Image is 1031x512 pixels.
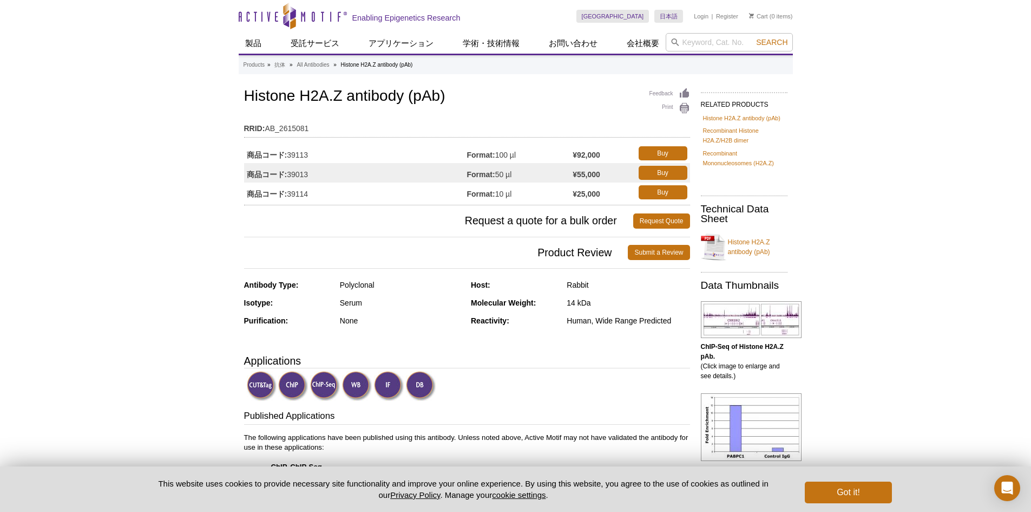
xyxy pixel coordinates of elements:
[467,170,495,179] strong: Format:
[244,88,690,106] h1: Histone H2A.Z antibody (pAb)
[649,102,690,114] a: Print
[244,353,690,369] h3: Applications
[701,343,784,360] b: ChIP-Seq of Histone H2A.Z pAb.
[649,88,690,100] a: Feedback
[340,316,463,326] div: None
[140,478,787,501] p: This website uses cookies to provide necessary site functionality and improve your online experie...
[701,204,787,224] h2: Technical Data Sheet
[340,280,463,290] div: Polyclonal
[542,33,604,54] a: お問い合わせ
[639,166,687,180] a: Buy
[467,163,573,183] td: 50 µl
[274,60,285,70] a: 抗体
[703,126,785,145] a: Recombinant Histone H2A.Z/H2B dimer
[639,146,687,160] a: Buy
[467,183,573,202] td: 10 µl
[716,12,738,20] a: Register
[701,393,802,461] img: Histone H2A.Z antibody (pAb) tested by ChIP.
[341,62,413,68] li: Histone H2A.Z antibody (pAb)
[703,148,785,168] a: Recombinant Mononucleosomes (H2A.Z)
[247,150,287,160] strong: 商品コード:
[701,466,786,474] b: ChIP of Histone H2A.Z pAb.
[712,10,713,23] li: |
[244,183,467,202] td: 39114
[749,10,793,23] li: (0 items)
[340,298,463,308] div: Serum
[244,281,299,289] strong: Antibody Type:
[471,281,490,289] strong: Host:
[471,299,536,307] strong: Molecular Weight:
[753,37,791,47] button: Search
[244,213,633,229] span: Request a quote for a bulk order
[297,60,329,70] a: All Antibodies
[333,62,337,68] li: »
[805,482,891,503] button: Got it!
[278,371,308,401] img: ChIP Validated
[244,117,690,134] td: AB_2615081
[374,371,404,401] img: Immunofluorescence Validated
[247,189,287,199] strong: 商品コード:
[244,124,265,133] strong: RRID:
[701,92,787,112] h2: RELATED PRODUCTS
[406,371,436,401] img: Dot Blot Validated
[749,13,754,18] img: Your Cart
[244,60,265,70] a: Products
[703,113,780,123] a: Histone H2A.Z antibody (pAb)
[666,33,793,51] input: Keyword, Cat. No.
[756,38,787,47] span: Search
[492,490,546,500] button: cookie settings
[628,245,689,260] a: Submit a Review
[567,316,689,326] div: Human, Wide Range Predicted
[573,189,600,199] strong: ¥25,000
[701,281,787,290] h2: Data Thumbnails
[456,33,526,54] a: 学術・技術情報
[701,231,787,263] a: Histone H2A.Z antibody (pAb)
[362,33,440,54] a: アプリケーション
[467,150,495,160] strong: Format:
[244,316,288,325] strong: Purification:
[290,62,293,68] li: »
[467,189,495,199] strong: Format:
[352,13,461,23] h2: Enabling Epigenetics Research
[567,280,689,290] div: Rabbit
[244,245,628,260] span: Product Review
[467,144,573,163] td: 100 µl
[471,316,509,325] strong: Reactivity:
[244,410,690,425] h3: Published Applications
[567,298,689,308] div: 14 kDa
[239,33,268,54] a: 製品
[271,463,322,471] strong: ChIP, ChIP-Seq
[639,185,687,199] a: Buy
[247,371,277,401] img: CUT&Tag Validated
[620,33,666,54] a: 会社概要
[701,342,787,381] p: (Click image to enlarge and see details.)
[994,475,1020,501] div: Open Intercom Messenger
[244,163,467,183] td: 39013
[267,62,271,68] li: »
[701,301,802,338] img: Histone H2A.Z antibody (pAb) tested by ChIP-Seq.
[310,371,340,401] img: ChIP-Seq Validated
[244,144,467,163] td: 39113
[390,490,440,500] a: Privacy Policy
[342,371,372,401] img: Western Blot Validated
[573,150,600,160] strong: ¥92,000
[244,299,273,307] strong: Isotype:
[247,170,287,179] strong: 商品コード:
[749,12,768,20] a: Cart
[633,213,690,229] a: Request Quote
[576,10,649,23] a: [GEOGRAPHIC_DATA]
[654,10,683,23] a: 日本語
[701,465,787,494] p: (Click image to enlarge and see details.)
[694,12,708,20] a: Login
[284,33,346,54] a: 受託サービス
[573,170,600,179] strong: ¥55,000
